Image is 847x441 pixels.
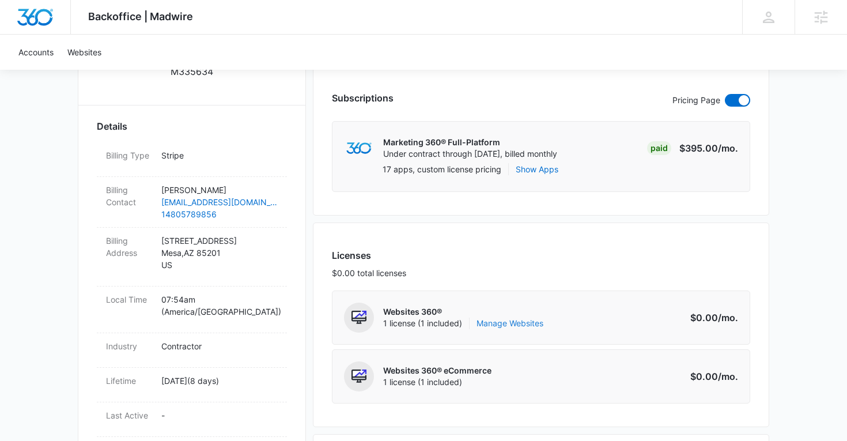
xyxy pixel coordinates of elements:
h3: Subscriptions [332,91,394,105]
p: Stripe [161,149,278,161]
div: Paid [647,141,671,155]
span: /mo. [718,371,738,382]
div: Billing Contact[PERSON_NAME][EMAIL_ADDRESS][DOMAIN_NAME]14805789856 [97,177,287,228]
p: $0.00 total licenses [332,267,406,279]
a: 14805789856 [161,208,278,220]
p: $0.00 [684,311,738,325]
p: 07:54am ( America/[GEOGRAPHIC_DATA] ) [161,293,278,318]
p: - [161,409,278,421]
p: 17 apps, custom license pricing [383,163,501,175]
p: Marketing 360® Full-Platform [383,137,557,148]
p: [STREET_ADDRESS] Mesa , AZ 85201 US [161,235,278,271]
span: /mo. [718,312,738,323]
dt: Billing Address [106,235,152,259]
dt: Billing Contact [106,184,152,208]
p: $395.00 [679,141,738,155]
p: Websites 360® eCommerce [383,365,491,376]
div: Billing Address[STREET_ADDRESS]Mesa,AZ 85201US [97,228,287,287]
img: marketing360Logo [346,142,371,154]
div: Last Active- [97,402,287,437]
a: Websites [60,35,108,70]
div: IndustryContractor [97,333,287,368]
dt: Last Active [106,409,152,421]
span: 1 license (1 included) [383,318,543,329]
span: Details [97,119,127,133]
p: Websites 360® [383,306,543,318]
button: Show Apps [516,163,558,175]
p: Contractor [161,340,278,352]
div: Lifetime[DATE](8 days) [97,368,287,402]
span: /mo. [718,142,738,154]
p: Under contract through [DATE], billed monthly [383,148,557,160]
dt: Billing Type [106,149,152,161]
div: Local Time07:54am (America/[GEOGRAPHIC_DATA]) [97,287,287,333]
p: M335634 [171,65,213,78]
dt: Lifetime [106,375,152,387]
h3: Licenses [332,248,406,262]
span: 1 license (1 included) [383,376,491,388]
p: Pricing Page [672,94,720,107]
div: Billing TypeStripe [97,142,287,177]
p: $0.00 [684,370,738,383]
span: Backoffice | Madwire [88,10,193,22]
p: [PERSON_NAME] [161,184,278,196]
dt: Local Time [106,293,152,306]
a: Manage Websites [477,318,543,329]
dt: Industry [106,340,152,352]
a: [EMAIL_ADDRESS][DOMAIN_NAME] [161,196,278,208]
a: Accounts [12,35,60,70]
p: [DATE] ( 8 days ) [161,375,278,387]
